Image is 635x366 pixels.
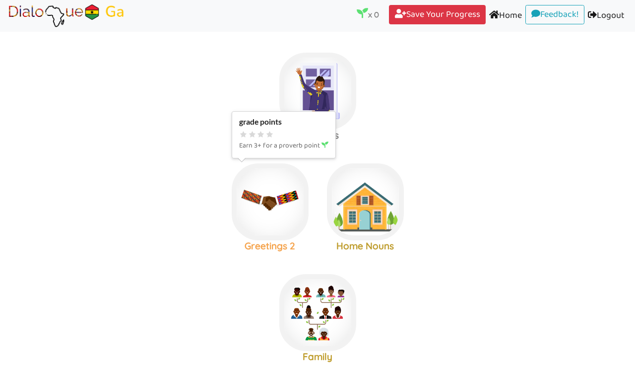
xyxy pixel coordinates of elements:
[327,163,404,240] img: homenouns.6a985b78.jpg
[393,168,408,183] img: r5+QtVXYuttHLoUAAAAABJRU5ErkJggg==
[270,351,365,363] h3: Family
[584,5,628,27] a: Logout
[7,3,126,28] img: Brand
[525,5,584,25] a: Feedback!
[389,5,486,25] a: Save Your Progress
[239,140,328,152] p: Earn 3+ for a proverb point
[298,168,313,183] img: r5+QtVXYuttHLoUAAAAABJRU5ErkJggg==
[239,117,328,127] div: grade points
[279,274,356,351] img: family.5a65002c.jpg
[357,7,379,21] p: x 0
[346,58,361,73] img: r5+QtVXYuttHLoUAAAAABJRU5ErkJggg==
[232,163,309,240] img: greetings.3fee7869.jpg
[486,5,525,27] a: Home
[279,53,356,130] img: welcome-textile.9f7a6d7f.png
[222,240,317,252] h3: Greetings 2
[317,240,413,252] h3: Home Nouns
[346,279,361,294] img: r5+QtVXYuttHLoUAAAAABJRU5ErkJggg==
